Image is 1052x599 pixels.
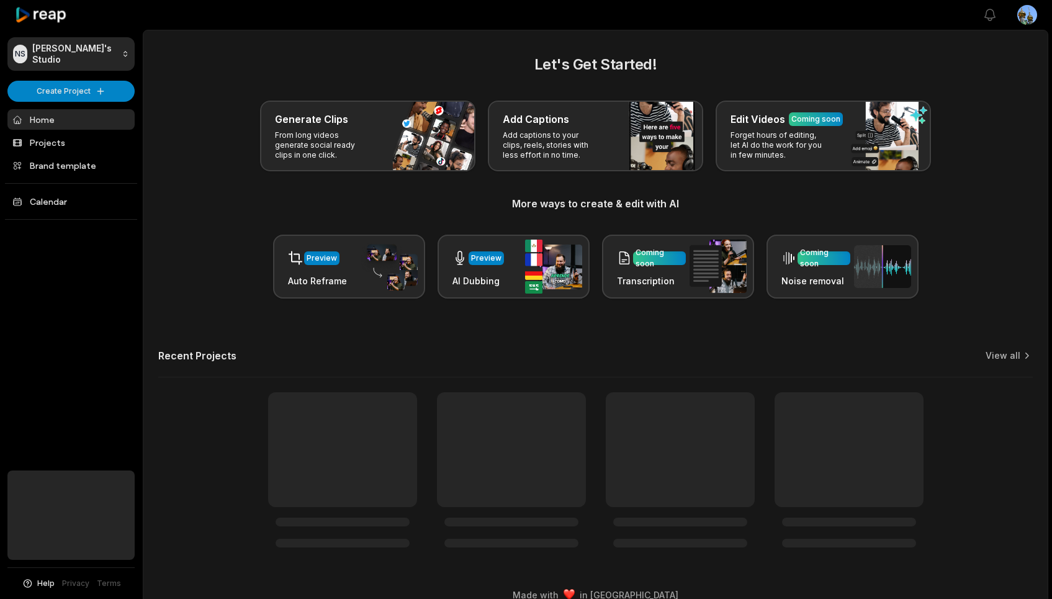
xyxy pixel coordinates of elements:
span: Help [37,578,55,589]
img: auto_reframe.png [361,243,418,291]
a: Privacy [62,578,89,589]
a: Terms [97,578,121,589]
h3: Generate Clips [275,112,348,127]
a: View all [986,349,1020,362]
h2: Let's Get Started! [158,53,1033,76]
button: Create Project [7,81,135,102]
h3: Auto Reframe [288,274,347,287]
img: noise_removal.png [854,245,911,288]
h3: AI Dubbing [452,274,504,287]
button: Help [22,578,55,589]
p: Add captions to your clips, reels, stories with less effort in no time. [503,130,599,160]
a: Home [7,109,135,130]
div: Preview [471,253,501,264]
h2: Recent Projects [158,349,236,362]
h3: Transcription [617,274,686,287]
img: ai_dubbing.png [525,240,582,294]
div: Preview [307,253,337,264]
div: Coming soon [800,247,848,269]
h3: Add Captions [503,112,569,127]
img: transcription.png [690,240,747,293]
p: From long videos generate social ready clips in one click. [275,130,371,160]
div: Coming soon [791,114,840,125]
a: Brand template [7,155,135,176]
h3: More ways to create & edit with AI [158,196,1033,211]
p: Forget hours of editing, let AI do the work for you in few minutes. [731,130,827,160]
a: Projects [7,132,135,153]
h3: Noise removal [781,274,850,287]
p: [PERSON_NAME]'s Studio [32,43,117,65]
div: NS [13,45,27,63]
a: Calendar [7,191,135,212]
div: Coming soon [636,247,683,269]
h3: Edit Videos [731,112,785,127]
